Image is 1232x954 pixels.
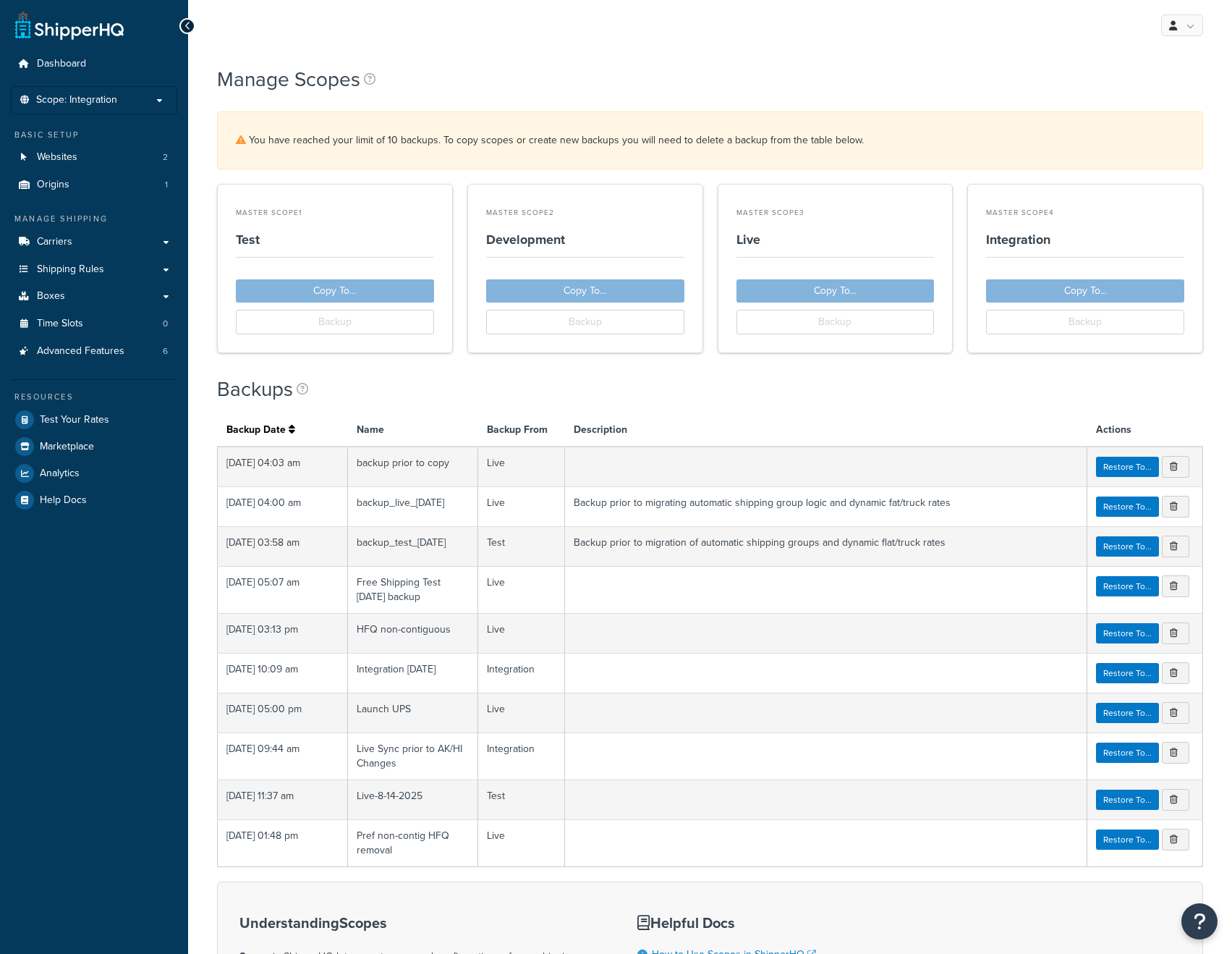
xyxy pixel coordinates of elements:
[348,614,478,654] td: HFQ non-contiguous
[165,179,168,191] span: 1
[478,414,565,447] th: Backup From
[40,468,80,480] span: Analytics
[478,654,565,693] td: Integration
[478,780,565,820] td: Test
[163,151,168,164] span: 2
[163,345,168,358] span: 6
[11,311,177,337] a: Time Slots0
[37,58,86,70] span: Dashboard
[11,144,177,171] a: Websites2
[478,487,565,527] td: Live
[11,338,177,365] li: Advanced Features
[37,290,65,303] span: Boxes
[218,780,348,820] td: [DATE] 11:37 am
[348,820,478,867] td: Pref non-contig HFQ removal
[11,256,177,283] a: Shipping Rules
[218,820,348,867] td: [DATE] 01:48 pm
[36,94,117,106] span: Scope: Integration
[40,441,94,453] span: Marketplace
[40,494,87,507] span: Help Docs
[478,447,565,487] td: Live
[1096,497,1159,517] a: Restore To...
[11,229,177,256] li: Carriers
[1096,790,1159,810] a: Restore To...
[1181,903,1218,940] button: Open Resource Center
[348,654,478,693] td: Integration [DATE]
[11,487,177,513] li: Help Docs
[217,65,364,93] h1: Manage Scopes
[348,527,478,567] td: backup_test_[DATE]
[478,820,565,867] td: Live
[218,487,348,527] td: [DATE] 04:00 am
[348,567,478,614] td: Free Shipping Test [DATE] backup
[218,733,348,780] td: [DATE] 09:44 am
[218,527,348,567] td: [DATE] 03:58 am
[218,614,348,654] td: [DATE] 03:13 pm
[37,236,72,248] span: Carriers
[1096,457,1159,477] a: Restore To...
[1096,830,1159,850] a: Restore To...
[348,447,478,487] td: backup prior to copy
[11,460,177,486] a: Analytics
[218,693,348,733] td: [DATE] 05:00 pm
[1096,703,1159,723] a: Restore To...
[565,414,1087,447] th: Description
[11,434,177,460] a: Marketplace
[40,414,109,426] span: Test Your Rates
[348,487,478,527] td: backup_live_[DATE]
[37,263,104,276] span: Shipping Rules
[565,487,1087,527] td: Backup prior to migrating automatic shipping group logic and dynamic fat/truck rates
[11,172,177,198] li: Origins
[478,693,565,733] td: Live
[37,179,69,191] span: Origins
[348,414,478,447] th: Name
[986,203,1184,223] small: Master Scope 4
[236,230,434,250] h4: Test
[1096,576,1159,596] a: Restore To...
[348,693,478,733] td: Launch UPS
[486,230,684,250] h4: Development
[565,527,1087,567] td: Backup prior to migration of automatic shipping groups and dynamic flat/truck rates
[1096,536,1159,557] a: Restore To...
[486,203,684,223] small: Master Scope 2
[1096,623,1159,643] a: Restore To...
[348,733,478,780] td: Live Sync prior to AK/HI Changes
[1096,743,1159,763] a: Restore To...
[11,283,177,310] a: Boxes
[11,338,177,365] a: Advanced Features6
[11,51,177,77] a: Dashboard
[163,318,168,330] span: 0
[37,318,83,330] span: Time Slots
[236,203,434,223] small: Master Scope 1
[37,345,124,358] span: Advanced Features
[736,230,935,250] h4: Live
[478,733,565,780] td: Integration
[1096,663,1159,683] a: Restore To...
[478,527,565,567] td: Test
[478,567,565,614] td: Live
[239,915,601,931] h3: Understanding Scopes
[11,391,177,403] div: Resources
[478,614,565,654] td: Live
[736,203,935,223] small: Master Scope 3
[637,915,867,931] h3: Helpful Docs
[217,111,1203,169] div: You have reached your limit of 10 backups. To copy scopes or create new backups you will need to ...
[11,213,177,225] div: Manage Shipping
[218,654,348,693] td: [DATE] 10:09 am
[11,129,177,141] div: Basic Setup
[1087,414,1203,447] th: Actions
[11,407,177,433] a: Test Your Rates
[226,422,299,437] a: Backup Date
[348,780,478,820] td: Live-8-14-2025
[11,144,177,171] li: Websites
[986,230,1184,250] h4: Integration
[218,567,348,614] td: [DATE] 05:07 am
[37,151,77,164] span: Websites
[218,447,348,487] td: [DATE] 04:03 am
